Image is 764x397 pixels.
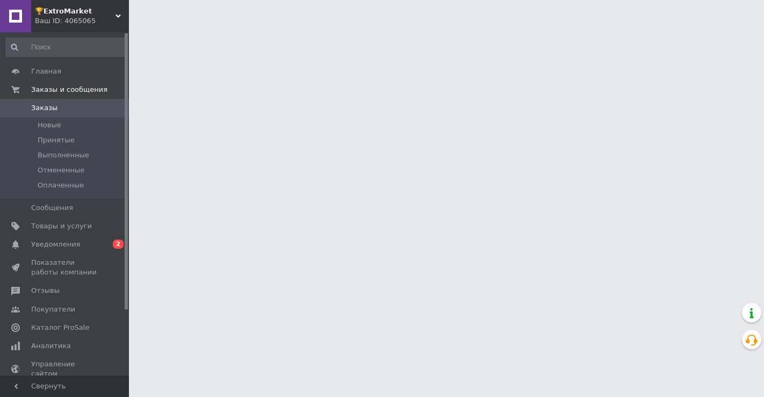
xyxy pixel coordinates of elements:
span: 2 [113,240,124,249]
span: Каталог ProSale [31,323,89,333]
span: 🏆𝗘𝘅𝘁𝗿𝗼𝗠𝗮𝗿𝗸𝗲𝘁 [35,6,116,16]
span: Аналитика [31,341,71,351]
span: Показатели работы компании [31,258,99,277]
span: Покупатели [31,305,75,314]
span: Оплаченные [38,181,84,190]
input: Поиск [5,38,127,57]
span: Уведомления [31,240,80,249]
span: Главная [31,67,61,76]
div: Ваш ID: 4065065 [35,16,129,26]
span: Сообщения [31,203,73,213]
span: Выполненные [38,150,89,160]
span: Заказы [31,103,57,113]
span: Заказы и сообщения [31,85,107,95]
span: Принятые [38,135,75,145]
span: Товары и услуги [31,221,92,231]
span: Отзывы [31,286,60,295]
span: Отмененные [38,165,84,175]
span: Новые [38,120,61,130]
span: Управление сайтом [31,359,99,379]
